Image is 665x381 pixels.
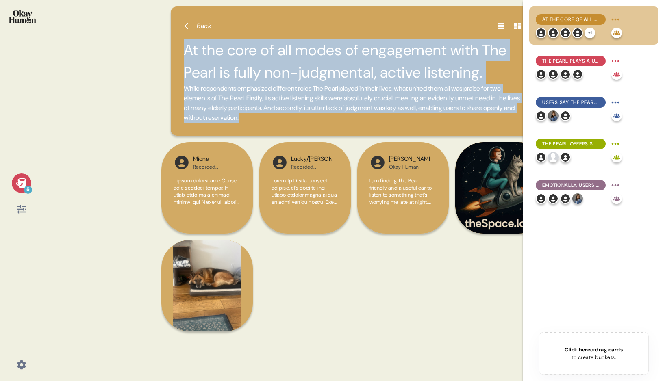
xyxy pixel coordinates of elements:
div: Okay Human [389,164,430,170]
img: l1ibTKarBSWXLOhlfT5LxFP+OttMJpPJZDKZTCbz9PgHEggSPYjZSwEAAAAASUVORK5CYII= [369,154,386,171]
div: Recorded Interview [193,164,234,170]
span: drag cards [595,346,623,353]
img: l1ibTKarBSWXLOhlfT5LxFP+OttMJpPJZDKZTCbz9PgHEggSPYjZSwEAAAAASUVORK5CYII= [572,69,583,80]
img: l1ibTKarBSWXLOhlfT5LxFP+OttMJpPJZDKZTCbz9PgHEggSPYjZSwEAAAAASUVORK5CYII= [536,110,546,121]
img: okayhuman.3b1b6348.png [9,10,36,23]
img: l1ibTKarBSWXLOhlfT5LxFP+OttMJpPJZDKZTCbz9PgHEggSPYjZSwEAAAAASUVORK5CYII= [560,28,571,38]
img: l1ibTKarBSWXLOhlfT5LxFP+OttMJpPJZDKZTCbz9PgHEggSPYjZSwEAAAAASUVORK5CYII= [560,110,571,121]
img: l1ibTKarBSWXLOhlfT5LxFP+OttMJpPJZDKZTCbz9PgHEggSPYjZSwEAAAAASUVORK5CYII= [536,193,546,204]
div: Miona [193,155,234,164]
div: Recorded Interview [291,164,332,170]
img: profilepic_24522342544059709.jpg [548,152,559,162]
img: l1ibTKarBSWXLOhlfT5LxFP+OttMJpPJZDKZTCbz9PgHEggSPYjZSwEAAAAASUVORK5CYII= [548,193,559,204]
span: Users say The Pearl helps them feel more like themselves and know themselves better. [542,99,599,106]
img: l1ibTKarBSWXLOhlfT5LxFP+OttMJpPJZDKZTCbz9PgHEggSPYjZSwEAAAAASUVORK5CYII= [560,69,571,80]
img: l1ibTKarBSWXLOhlfT5LxFP+OttMJpPJZDKZTCbz9PgHEggSPYjZSwEAAAAASUVORK5CYII= [536,152,546,162]
img: profilepic_24782315494764837.jpg [572,193,583,204]
span: Back [197,21,211,31]
img: l1ibTKarBSWXLOhlfT5LxFP+OttMJpPJZDKZTCbz9PgHEggSPYjZSwEAAAAASUVORK5CYII= [548,28,559,38]
span: While respondents emphasized different roles The Pearl played in their lives, what united them al... [184,84,524,123]
h2: At the core of all modes of engagement with The Pearl is fully non-judgmental, active listening. [184,39,524,84]
span: At the core of all modes of engagement with The Pearl is fully non-judgmental, active listening. [542,16,599,23]
span: The Pearl offers social benefits, both as a companion itself and in advice for resolving conflicts. [542,140,599,147]
img: l1ibTKarBSWXLOhlfT5LxFP+OttMJpPJZDKZTCbz9PgHEggSPYjZSwEAAAAASUVORK5CYII= [272,154,288,171]
span: Emotionally, users describe it as soothing and calming in a deep-rooted, satisfying way. [542,182,599,189]
div: Lucky/[PERSON_NAME] [291,155,332,164]
div: + 1 [585,28,595,38]
div: 5 [24,186,32,194]
span: Click here [565,346,590,353]
img: l1ibTKarBSWXLOhlfT5LxFP+OttMJpPJZDKZTCbz9PgHEggSPYjZSwEAAAAASUVORK5CYII= [560,193,571,204]
img: profilepic_24782315494764837.jpg [548,110,559,121]
div: or to create buckets. [565,346,623,361]
img: l1ibTKarBSWXLOhlfT5LxFP+OttMJpPJZDKZTCbz9PgHEggSPYjZSwEAAAAASUVORK5CYII= [174,154,190,171]
img: l1ibTKarBSWXLOhlfT5LxFP+OttMJpPJZDKZTCbz9PgHEggSPYjZSwEAAAAASUVORK5CYII= [536,28,546,38]
img: l1ibTKarBSWXLOhlfT5LxFP+OttMJpPJZDKZTCbz9PgHEggSPYjZSwEAAAAASUVORK5CYII= [536,69,546,80]
img: l1ibTKarBSWXLOhlfT5LxFP+OttMJpPJZDKZTCbz9PgHEggSPYjZSwEAAAAASUVORK5CYII= [572,28,583,38]
img: l1ibTKarBSWXLOhlfT5LxFP+OttMJpPJZDKZTCbz9PgHEggSPYjZSwEAAAAASUVORK5CYII= [560,152,571,162]
span: I am finding The Pearl friendly and a useful ear to listen to something that’s worrying me late a... [369,177,435,298]
div: [PERSON_NAME] [389,155,430,164]
img: l1ibTKarBSWXLOhlfT5LxFP+OttMJpPJZDKZTCbz9PgHEggSPYjZSwEAAAAASUVORK5CYII= [548,69,559,80]
span: The Pearl plays a unique role for users, bringing together elements of close friendship and menta... [542,57,599,65]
